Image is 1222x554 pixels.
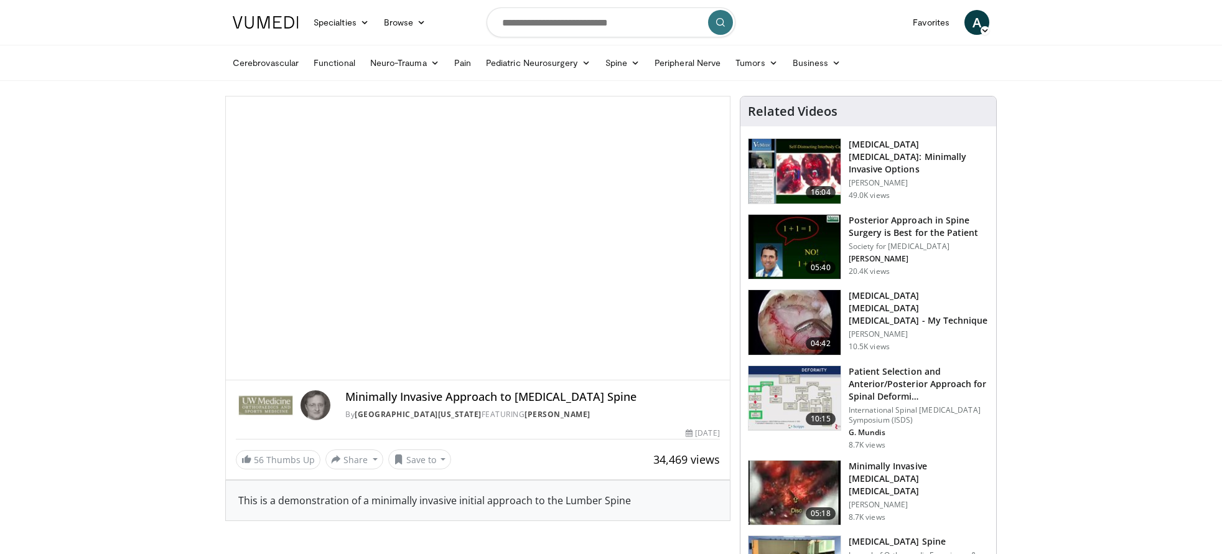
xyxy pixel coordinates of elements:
[849,440,885,450] p: 8.7K views
[525,409,590,420] a: [PERSON_NAME]
[345,390,720,404] h4: Minimally Invasive Approach to [MEDICAL_DATA] Spine
[355,409,482,420] a: [GEOGRAPHIC_DATA][US_STATE]
[598,50,647,75] a: Spine
[749,461,841,525] img: Dr_Ali_Bydon_Performs_A_Minimally_Invasive_Lumbar_Discectomy_100000615_3.jpg.150x105_q85_crop-sma...
[233,16,299,29] img: VuMedi Logo
[238,493,717,508] div: This is a demonstration of a minimally invasive initial approach to the Lumber Spine
[905,10,957,35] a: Favorites
[806,261,836,274] span: 05:40
[849,460,989,497] h3: Minimally Invasive [MEDICAL_DATA] [MEDICAL_DATA]
[478,50,598,75] a: Pediatric Neurosurgery
[849,512,885,522] p: 8.7K views
[749,366,841,431] img: beefc228-5859-4966-8bc6-4c9aecbbf021.150x105_q85_crop-smart_upscale.jpg
[748,460,989,526] a: 05:18 Minimally Invasive [MEDICAL_DATA] [MEDICAL_DATA] [PERSON_NAME] 8.7K views
[748,289,989,355] a: 04:42 [MEDICAL_DATA] [MEDICAL_DATA] [MEDICAL_DATA] - My Technique [PERSON_NAME] 10.5K views
[236,390,296,420] img: University of Washington
[487,7,735,37] input: Search topics, interventions
[849,329,989,339] p: [PERSON_NAME]
[849,178,989,188] p: [PERSON_NAME]
[325,449,383,469] button: Share
[806,337,836,350] span: 04:42
[225,50,306,75] a: Cerebrovascular
[226,96,730,380] video-js: Video Player
[345,409,720,420] div: By FEATURING
[647,50,728,75] a: Peripheral Nerve
[849,242,989,251] p: Society for [MEDICAL_DATA]
[254,454,264,466] span: 56
[806,186,836,199] span: 16:04
[849,405,989,425] p: International Spinal [MEDICAL_DATA] Symposium (ISDS)
[686,428,719,439] div: [DATE]
[363,50,447,75] a: Neuro-Trauma
[849,266,890,276] p: 20.4K views
[849,365,989,403] h3: Patient Selection and Anterior/Posterior Approach for Spinal Deformi…
[849,500,989,510] p: [PERSON_NAME]
[849,214,989,239] h3: Posterior Approach in Spine Surgery is Best for the Patient
[653,452,720,467] span: 34,469 views
[748,365,989,450] a: 10:15 Patient Selection and Anterior/Posterior Approach for Spinal Deformi… International Spinal ...
[306,50,363,75] a: Functional
[849,190,890,200] p: 49.0K views
[447,50,478,75] a: Pain
[849,342,890,352] p: 10.5K views
[806,507,836,520] span: 05:18
[964,10,989,35] a: A
[849,289,989,327] h3: [MEDICAL_DATA] [MEDICAL_DATA] [MEDICAL_DATA] - My Technique
[749,215,841,279] img: 3b6f0384-b2b2-4baa-b997-2e524ebddc4b.150x105_q85_crop-smart_upscale.jpg
[728,50,785,75] a: Tumors
[748,104,837,119] h4: Related Videos
[376,10,434,35] a: Browse
[806,413,836,425] span: 10:15
[748,138,989,204] a: 16:04 [MEDICAL_DATA] [MEDICAL_DATA]: Minimally Invasive Options [PERSON_NAME] 49.0K views
[849,428,989,438] p: G. Mundis
[306,10,376,35] a: Specialties
[236,450,320,469] a: 56 Thumbs Up
[849,535,989,548] h3: [MEDICAL_DATA] Spine
[785,50,849,75] a: Business
[748,214,989,280] a: 05:40 Posterior Approach in Spine Surgery is Best for the Patient Society for [MEDICAL_DATA] [PER...
[749,139,841,204] img: 9f1438f7-b5aa-4a55-ab7b-c34f90e48e66.150x105_q85_crop-smart_upscale.jpg
[388,449,452,469] button: Save to
[849,254,989,264] p: [PERSON_NAME]
[749,290,841,355] img: gaffar_3.png.150x105_q85_crop-smart_upscale.jpg
[301,390,330,420] img: Avatar
[849,138,989,176] h3: [MEDICAL_DATA] [MEDICAL_DATA]: Minimally Invasive Options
